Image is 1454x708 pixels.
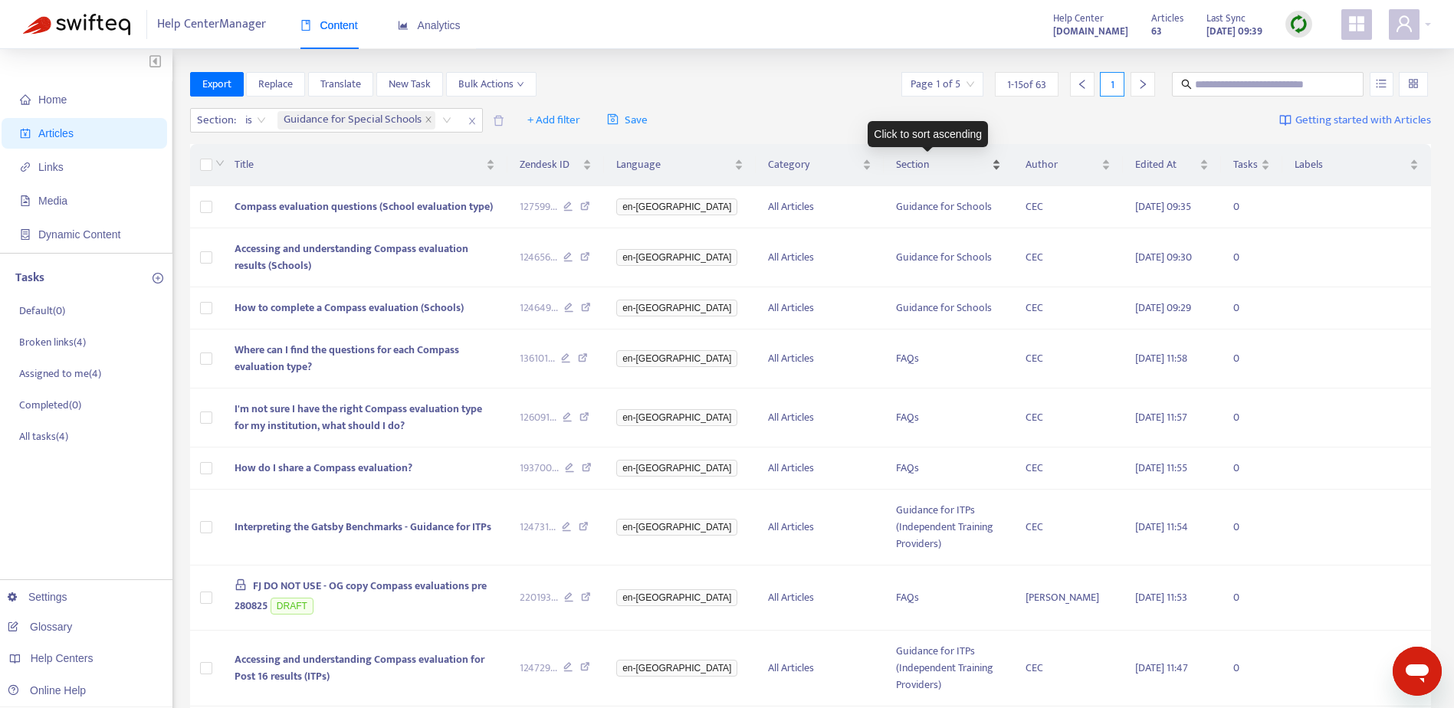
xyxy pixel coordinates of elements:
span: Title [235,156,483,173]
p: Completed ( 0 ) [19,397,81,413]
span: right [1137,79,1148,90]
td: CEC [1013,447,1123,490]
span: Category [768,156,859,173]
span: 127599 ... [520,198,557,215]
span: down [517,80,524,88]
span: [DATE] 09:30 [1135,248,1192,266]
td: FAQs [884,329,1013,388]
span: en-[GEOGRAPHIC_DATA] [616,249,737,266]
strong: 63 [1151,23,1162,40]
span: Help Centers [31,652,94,664]
td: Guidance for Schools [884,186,1013,228]
span: container [20,229,31,240]
th: Author [1013,144,1123,186]
span: en-[GEOGRAPHIC_DATA] [616,460,737,477]
td: FAQs [884,447,1013,490]
a: [DOMAIN_NAME] [1053,22,1128,40]
span: Where can I find the questions for each Compass evaluation type? [235,341,459,375]
span: [DATE] 09:35 [1135,198,1191,215]
td: FAQs [884,388,1013,447]
span: New Task [389,76,431,93]
span: plus-circle [153,273,163,284]
span: Help Center Manager [157,10,266,39]
span: area-chart [398,20,409,31]
span: file-image [20,195,31,206]
td: All Articles [756,388,884,447]
div: Click to sort ascending [868,121,988,147]
button: New Task [376,72,443,97]
p: Assigned to me ( 4 ) [19,365,101,382]
span: left [1077,79,1088,90]
span: [DATE] 11:53 [1135,588,1187,606]
span: 124656 ... [520,249,557,266]
td: Guidance for ITPs (Independent Training Providers) [884,490,1013,565]
span: Zendesk ID [520,156,580,173]
th: Category [756,144,884,186]
th: Edited At [1123,144,1221,186]
td: All Articles [756,490,884,565]
span: delete [493,115,504,126]
a: Online Help [8,684,86,697]
td: 0 [1221,565,1282,631]
span: en-[GEOGRAPHIC_DATA] [616,660,737,677]
span: DRAFT [271,598,313,615]
span: Accessing and understanding Compass evaluation for Post 16 results (ITPs) [235,651,484,685]
button: Replace [246,72,305,97]
button: Bulk Actionsdown [446,72,537,97]
th: Zendesk ID [507,144,605,186]
span: How to complete a Compass evaluation (Schools) [235,299,464,316]
p: All tasks ( 4 ) [19,428,68,444]
td: CEC [1013,490,1123,565]
span: appstore [1347,15,1366,33]
span: Translate [320,76,361,93]
span: Replace [258,76,293,93]
span: + Add filter [527,111,580,129]
td: FAQs [884,565,1013,631]
span: Compass evaluation questions (School evaluation type) [235,198,493,215]
span: save [607,113,619,125]
span: 220193 ... [520,589,558,606]
span: [DATE] 09:29 [1135,299,1191,316]
span: lock [235,579,247,591]
iframe: Button to launch messaging window [1393,647,1442,696]
td: 0 [1221,287,1282,329]
p: Broken links ( 4 ) [19,334,86,350]
td: [PERSON_NAME] [1013,565,1123,631]
strong: [DOMAIN_NAME] [1053,23,1128,40]
td: 0 [1221,490,1282,565]
span: Media [38,195,67,207]
span: Articles [1151,10,1183,27]
td: All Articles [756,228,884,287]
span: Links [38,161,64,173]
span: link [20,162,31,172]
span: [DATE] 11:55 [1135,459,1187,477]
span: 1 - 15 of 63 [1007,77,1046,93]
button: unordered-list [1370,72,1393,97]
span: Analytics [398,19,461,31]
td: 0 [1221,329,1282,388]
p: Default ( 0 ) [19,303,65,319]
span: 136101 ... [520,350,555,367]
span: Help Center [1053,10,1104,27]
td: Guidance for Schools [884,287,1013,329]
th: Title [222,144,507,186]
span: Articles [38,127,74,139]
img: sync.dc5367851b00ba804db3.png [1289,15,1308,34]
span: book [300,20,311,31]
span: home [20,94,31,105]
td: 0 [1221,631,1282,706]
img: Swifteq [23,14,130,35]
p: Tasks [15,269,44,287]
span: 124649 ... [520,300,558,316]
span: Interpreting the Gatsby Benchmarks - Guidance for ITPs [235,518,491,536]
span: Home [38,93,67,106]
span: Edited At [1135,156,1196,173]
button: saveSave [596,108,659,133]
td: 0 [1221,186,1282,228]
td: 0 [1221,447,1282,490]
a: Glossary [8,621,72,633]
td: 0 [1221,228,1282,287]
span: 124731 ... [520,519,556,536]
span: [DATE] 11:58 [1135,349,1187,367]
span: Language [616,156,731,173]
